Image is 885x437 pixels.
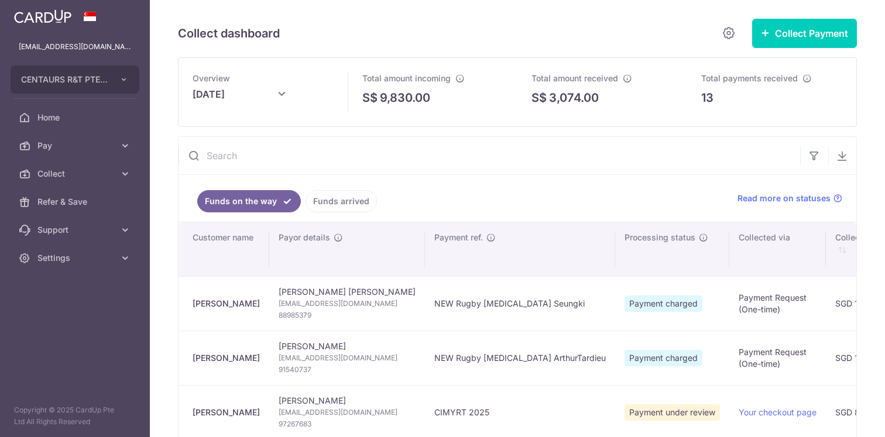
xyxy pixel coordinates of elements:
div: [PERSON_NAME] [193,298,260,309]
img: CardUp [14,9,71,23]
span: Payment under review [625,404,720,421]
p: [EMAIL_ADDRESS][DOMAIN_NAME] [19,41,131,53]
th: Processing status [615,222,729,276]
td: [PERSON_NAME] [PERSON_NAME] [269,276,425,331]
span: 97267683 [279,418,416,430]
span: 88985379 [279,309,416,321]
span: Payor details [279,232,330,243]
span: [EMAIL_ADDRESS][DOMAIN_NAME] [279,298,416,309]
th: Payor details [269,222,425,276]
div: [PERSON_NAME] [193,407,260,418]
p: 9,830.00 [380,89,430,106]
span: Total amount received [531,73,618,83]
span: Home [37,112,115,123]
span: Read more on statuses [737,192,831,204]
td: NEW Rugby [MEDICAL_DATA] ArthurTardieu [425,331,615,385]
span: 91540737 [279,364,416,376]
span: Total amount incoming [362,73,451,83]
span: Overview [193,73,230,83]
span: Support [37,224,115,236]
td: Payment Request (One-time) [729,276,826,331]
span: S$ [531,89,547,106]
span: Refer & Save [37,196,115,208]
span: Processing status [625,232,695,243]
span: [EMAIL_ADDRESS][DOMAIN_NAME] [279,352,416,364]
span: S$ [362,89,378,106]
span: Pay [37,140,115,152]
td: [PERSON_NAME] [269,331,425,385]
span: CENTAURS R&T PTE. LTD. [21,74,108,85]
div: [PERSON_NAME] [193,352,260,364]
a: Funds arrived [306,190,377,212]
p: 13 [701,89,714,106]
span: Total payments received [701,73,798,83]
span: Payment ref. [434,232,483,243]
th: Payment ref. [425,222,615,276]
span: Collect [37,168,115,180]
span: Settings [37,252,115,264]
iframe: Opens a widget where you can find more information [809,402,873,431]
th: Collected via [729,222,826,276]
span: Payment charged [625,295,702,312]
td: NEW Rugby [MEDICAL_DATA] Seungki [425,276,615,331]
h5: Collect dashboard [178,24,280,43]
button: CENTAURS R&T PTE. LTD. [11,66,139,94]
button: Collect Payment [752,19,857,48]
input: Search [179,137,800,174]
td: Payment Request (One-time) [729,331,826,385]
span: [EMAIL_ADDRESS][DOMAIN_NAME] [279,407,416,418]
span: Payment charged [625,350,702,366]
a: Read more on statuses [737,192,842,204]
a: Funds on the way [197,190,301,212]
p: 3,074.00 [549,89,599,106]
a: Your checkout page [739,407,817,417]
th: Customer name [179,222,269,276]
